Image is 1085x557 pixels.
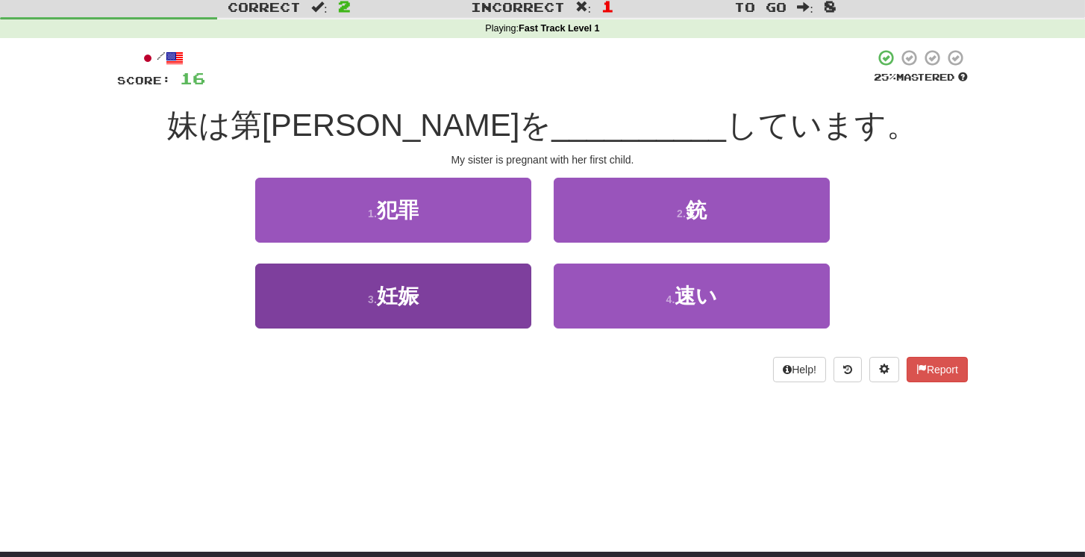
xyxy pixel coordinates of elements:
[666,293,675,305] small: 4 .
[368,208,377,220] small: 1 .
[368,293,377,305] small: 3 .
[255,178,531,243] button: 1.犯罪
[554,178,830,243] button: 2.銃
[551,108,726,143] span: __________
[686,199,707,222] span: 銃
[377,199,419,222] span: 犯罪
[874,71,896,83] span: 25 %
[117,152,968,167] div: My sister is pregnant with her first child.
[554,264,830,329] button: 4.速い
[117,49,205,67] div: /
[797,1,813,13] span: :
[255,264,531,329] button: 3.妊娠
[726,108,918,143] span: しています。
[677,208,686,220] small: 2 .
[167,108,551,143] span: 妹は第[PERSON_NAME]を
[773,357,826,382] button: Help!
[311,1,328,13] span: :
[519,23,600,34] strong: Fast Track Level 1
[575,1,592,13] span: :
[117,74,171,87] span: Score:
[907,357,968,382] button: Report
[675,284,717,308] span: 速い
[874,71,968,84] div: Mastered
[377,284,419,308] span: 妊娠
[180,69,205,87] span: 16
[834,357,862,382] button: Round history (alt+y)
